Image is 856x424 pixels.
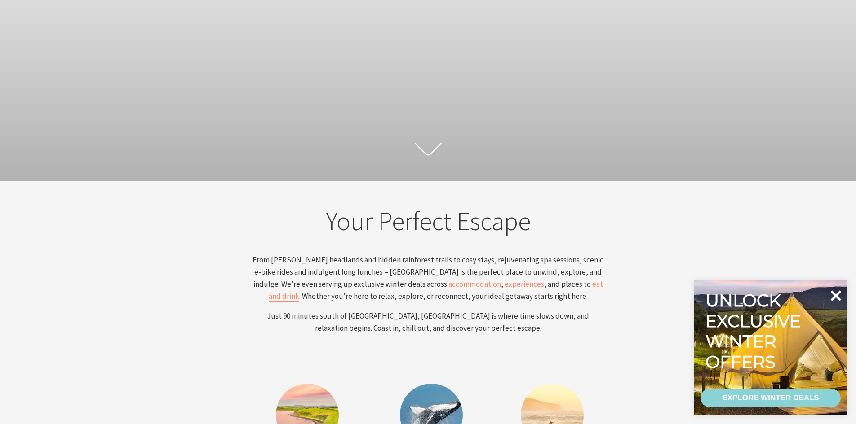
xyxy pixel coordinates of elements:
a: experiences [503,279,544,289]
div: Unlock exclusive winter offers [705,290,805,372]
span: experiences [505,279,544,289]
span: accommodation [448,279,501,289]
span: , [501,279,503,289]
a: EXPLORE WINTER DEALS [701,389,841,407]
div: EXPLORE WINTER DEALS [722,389,819,407]
a: accommodation [447,279,501,289]
h2: Your Perfect Escape [252,205,604,240]
span: From [PERSON_NAME] headlands and hidden rainforest trails to cosy stays, rejuvenating spa session... [253,255,603,289]
span: . Whether you’re here to relax, explore, or reconnect, your ideal getaway starts right here. [299,291,588,301]
span: Just 90 minutes south of [GEOGRAPHIC_DATA], [GEOGRAPHIC_DATA] is where time slows down, and relax... [267,311,589,333]
span: , and places to [544,279,591,289]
